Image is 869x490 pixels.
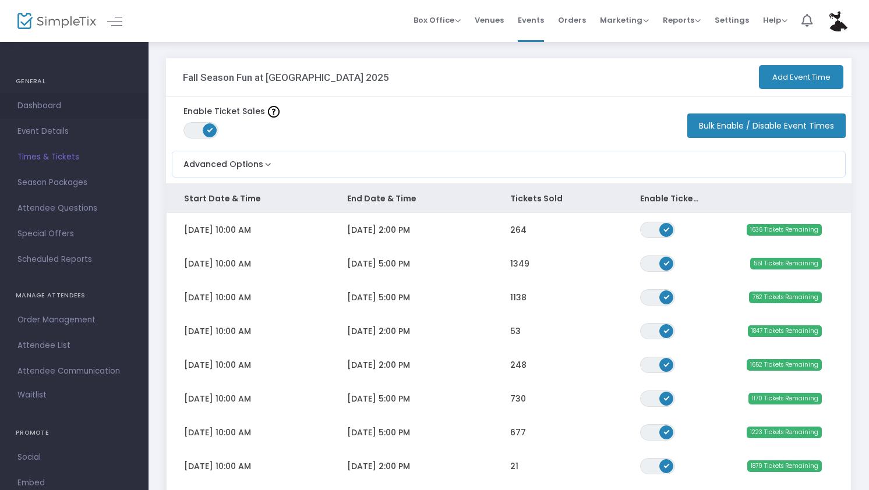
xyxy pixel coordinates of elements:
th: Enable Ticket Sales [623,184,720,213]
span: Attendee List [17,338,131,353]
span: [DATE] 5:00 PM [347,292,410,303]
span: [DATE] 2:00 PM [347,460,410,472]
span: 730 [510,393,526,404]
span: [DATE] 10:00 AM [184,393,251,404]
span: Event Details [17,124,131,139]
span: [DATE] 10:00 AM [184,427,251,438]
span: ON [664,293,670,299]
span: 1223 Tickets Remaining [747,427,822,438]
span: Marketing [600,15,649,26]
span: 1170 Tickets Remaining [748,393,822,404]
button: Add Event Time [759,65,843,89]
span: 1138 [510,292,527,303]
span: [DATE] 2:00 PM [347,224,410,236]
th: Start Date & Time [167,184,330,213]
span: Times & Tickets [17,150,131,165]
span: Orders [558,5,586,35]
span: 264 [510,224,527,236]
span: [DATE] 5:00 PM [347,393,410,404]
label: Enable Ticket Sales [183,105,280,118]
span: ON [664,428,670,434]
h4: PROMOTE [16,421,133,445]
span: ON [664,260,670,265]
span: 1636 Tickets Remaining [747,224,822,236]
span: Order Management [17,313,131,328]
span: [DATE] 10:00 AM [184,460,251,472]
span: Settings [715,5,749,35]
h4: GENERAL [16,70,133,93]
span: [DATE] 10:00 AM [184,292,251,303]
th: End Date & Time [330,184,493,213]
span: Attendee Communication [17,364,131,379]
span: Dashboard [17,98,131,113]
span: 248 [510,359,527,371]
span: 1652 Tickets Remaining [747,359,822,371]
span: 21 [510,460,518,472]
button: Bulk Enable / Disable Event Times [687,113,846,138]
span: 551 Tickets Remaining [750,258,822,269]
span: Venues [475,5,504,35]
span: Events [518,5,544,35]
span: [DATE] 10:00 AM [184,224,251,236]
span: ON [664,226,670,232]
span: Waitlist [17,389,47,401]
span: ON [664,327,670,333]
span: [DATE] 5:00 PM [347,427,410,438]
span: 1349 [510,258,529,269]
span: [DATE] 5:00 PM [347,258,410,269]
span: [DATE] 2:00 PM [347,325,410,337]
span: [DATE] 10:00 AM [184,258,251,269]
span: Box Office [414,15,461,26]
span: Scheduled Reports [17,252,131,267]
th: Tickets Sold [493,184,623,213]
span: Attendee Questions [17,201,131,216]
span: ON [664,395,670,400]
button: Advanced Options [172,151,274,171]
span: [DATE] 10:00 AM [184,325,251,337]
span: Help [763,15,787,26]
span: [DATE] 2:00 PM [347,359,410,371]
span: ON [207,127,213,133]
span: Special Offers [17,226,131,242]
img: question-mark [268,106,280,118]
span: 677 [510,427,526,438]
h3: Fall Season Fun at [GEOGRAPHIC_DATA] 2025 [183,72,389,83]
span: ON [664,462,670,468]
span: ON [664,361,670,367]
span: Social [17,450,131,465]
h4: MANAGE ATTENDEES [16,284,133,307]
span: 1879 Tickets Remaining [747,460,822,472]
span: 1847 Tickets Remaining [748,325,822,337]
span: Reports [663,15,701,26]
span: 762 Tickets Remaining [749,292,822,303]
span: Season Packages [17,175,131,190]
span: 53 [510,325,521,337]
span: [DATE] 10:00 AM [184,359,251,371]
